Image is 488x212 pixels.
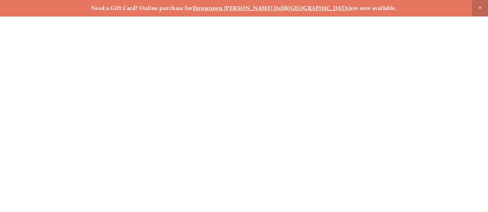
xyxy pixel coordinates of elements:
[91,5,193,12] strong: Need a Gift Card? Online purchase for
[224,5,285,12] a: [PERSON_NAME] Dell
[222,5,224,12] strong: ,
[193,5,223,12] a: Downtown
[289,5,350,12] a: [GEOGRAPHIC_DATA]
[350,5,397,12] strong: are now available.
[285,5,289,12] strong: &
